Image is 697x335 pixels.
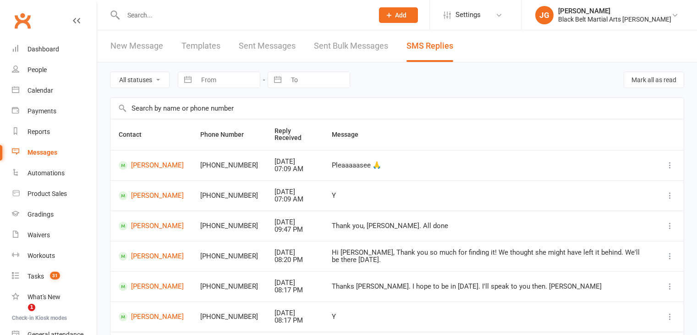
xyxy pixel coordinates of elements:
[274,286,315,294] div: 08:17 PM
[274,165,315,173] div: 07:09 AM
[110,119,192,150] th: Contact
[332,249,648,264] div: Hi [PERSON_NAME], Thank you so much for finding it! We thought she might have left it behind. We'...
[12,204,97,225] a: Gradings
[456,5,481,25] span: Settings
[27,128,50,135] div: Reports
[200,222,258,230] div: [PHONE_NUMBER]
[274,309,315,317] div: [DATE]
[12,266,97,287] a: Tasks 31
[119,161,184,170] a: [PERSON_NAME]
[274,188,315,196] div: [DATE]
[192,119,266,150] th: Phone Number
[110,30,163,62] a: New Message
[274,249,315,257] div: [DATE]
[332,222,648,230] div: Thank you, [PERSON_NAME]. All done
[28,304,35,311] span: 1
[27,211,54,218] div: Gradings
[286,72,350,88] input: To
[274,195,315,203] div: 07:09 AM
[27,190,67,197] div: Product Sales
[12,60,97,80] a: People
[119,252,184,261] a: [PERSON_NAME]
[274,158,315,166] div: [DATE]
[332,283,648,290] div: Thanks [PERSON_NAME]. I hope to be in [DATE]. I'll speak to you then. [PERSON_NAME]
[200,162,258,169] div: [PHONE_NUMBER]
[11,9,34,32] a: Clubworx
[27,293,60,301] div: What's New
[406,30,453,62] a: SMS Replies
[12,122,97,142] a: Reports
[12,142,97,163] a: Messages
[196,72,260,88] input: From
[27,66,47,73] div: People
[27,169,65,177] div: Automations
[27,149,57,156] div: Messages
[274,218,315,226] div: [DATE]
[395,11,406,19] span: Add
[121,9,367,22] input: Search...
[12,101,97,122] a: Payments
[119,282,184,291] a: [PERSON_NAME]
[119,313,184,321] a: [PERSON_NAME]
[379,7,418,23] button: Add
[12,39,97,60] a: Dashboard
[27,45,59,53] div: Dashboard
[274,317,315,324] div: 08:17 PM
[12,184,97,204] a: Product Sales
[200,283,258,290] div: [PHONE_NUMBER]
[181,30,220,62] a: Templates
[12,246,97,266] a: Workouts
[27,252,55,259] div: Workouts
[12,163,97,184] a: Automations
[12,80,97,101] a: Calendar
[274,226,315,234] div: 09:47 PM
[9,304,31,326] iframe: Intercom live chat
[12,287,97,307] a: What's New
[27,231,50,239] div: Waivers
[239,30,296,62] a: Sent Messages
[266,119,324,150] th: Reply Received
[332,192,648,200] div: Y
[50,272,60,279] span: 31
[27,87,53,94] div: Calendar
[624,72,684,88] button: Mark all as read
[27,107,56,115] div: Payments
[324,119,656,150] th: Message
[274,279,315,287] div: [DATE]
[12,225,97,246] a: Waivers
[274,256,315,264] div: 08:20 PM
[535,6,554,24] div: JG
[558,15,671,23] div: Black Belt Martial Arts [PERSON_NAME]
[119,222,184,230] a: [PERSON_NAME]
[200,313,258,321] div: [PHONE_NUMBER]
[332,313,648,321] div: Y
[119,191,184,200] a: [PERSON_NAME]
[200,192,258,200] div: [PHONE_NUMBER]
[314,30,388,62] a: Sent Bulk Messages
[558,7,671,15] div: [PERSON_NAME]
[110,98,684,119] input: Search by name or phone number
[200,252,258,260] div: [PHONE_NUMBER]
[332,162,648,169] div: Pleaaaaasee 🙏
[27,273,44,280] div: Tasks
